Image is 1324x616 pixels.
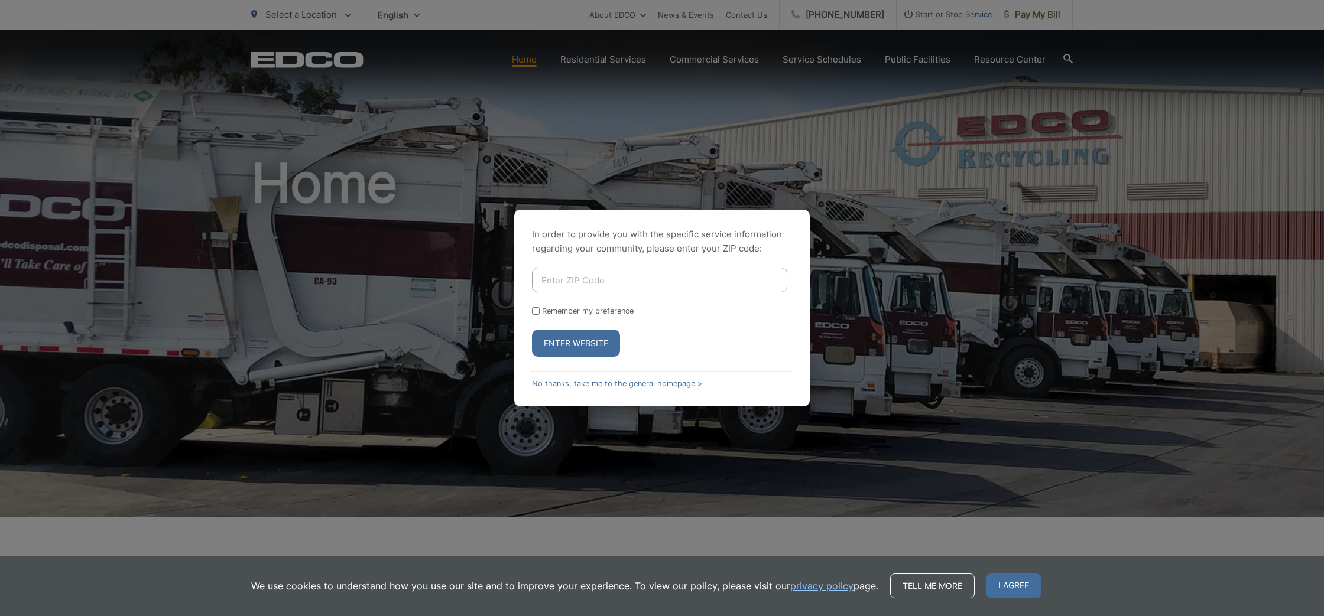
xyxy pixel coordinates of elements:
p: We use cookies to understand how you use our site and to improve your experience. To view our pol... [251,579,878,593]
a: Tell me more [890,573,975,598]
span: I agree [986,573,1041,598]
button: Enter Website [532,330,620,357]
a: No thanks, take me to the general homepage > [532,379,702,388]
a: privacy policy [790,579,854,593]
p: In order to provide you with the specific service information regarding your community, please en... [532,227,792,256]
label: Remember my preference [542,307,634,315]
input: Enter ZIP Code [532,268,787,292]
